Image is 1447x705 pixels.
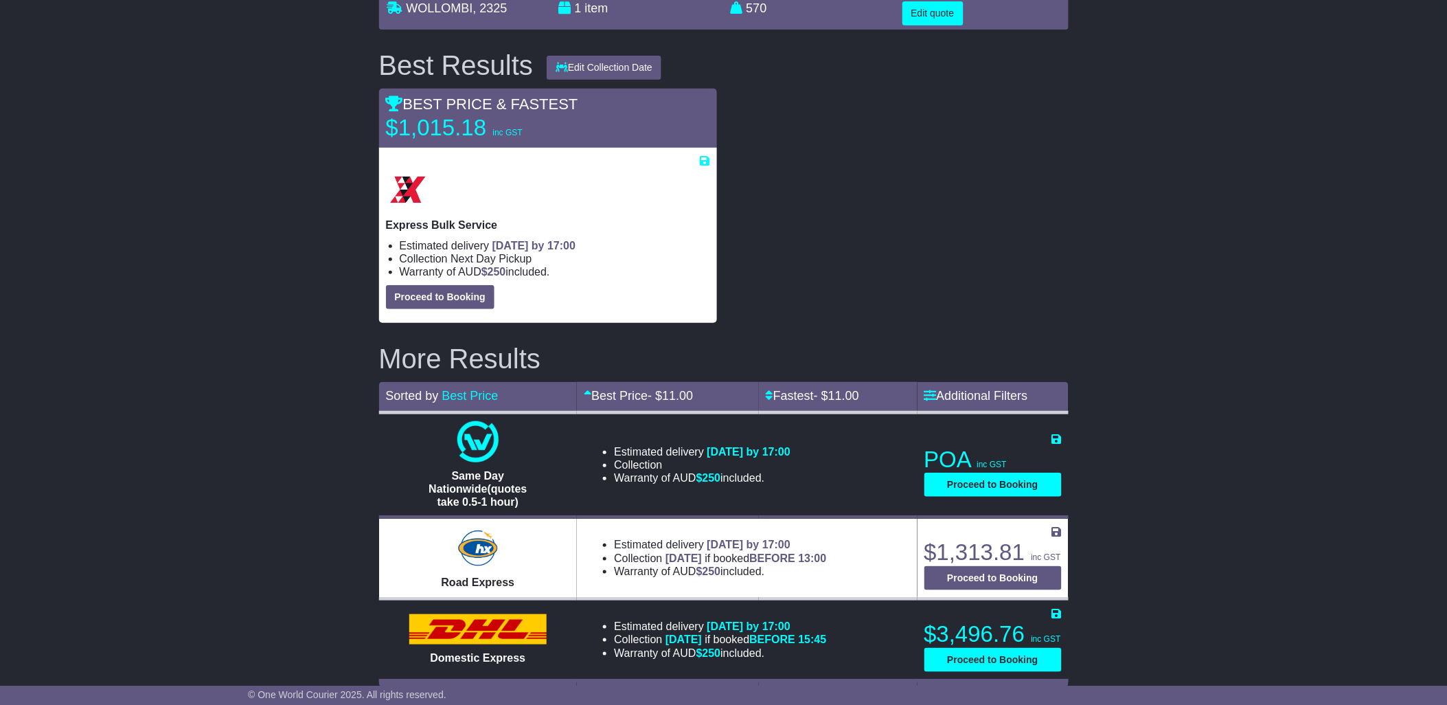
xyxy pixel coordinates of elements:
[248,689,446,700] span: © One World Courier 2025. All rights reserved.
[703,566,721,577] span: 250
[665,634,826,645] span: if booked
[766,389,859,403] a: Fastest- $11.00
[662,389,693,403] span: 11.00
[457,421,499,462] img: One World Courier: Same Day Nationwide(quotes take 0.5-1 hour)
[379,344,1069,374] h2: More Results
[902,1,964,25] button: Edit quote
[407,1,473,15] span: WOLLOMBI
[386,114,558,142] p: $1,015.18
[386,285,494,309] button: Proceed to Booking
[455,528,501,569] img: Hunter Express: Road Express
[924,446,1062,473] p: POA
[409,614,547,645] img: DHL: Domestic Express
[614,647,826,660] li: Warranty of AUD included.
[707,539,790,550] span: [DATE] by 17:00
[584,389,693,403] a: Best Price- $11.00
[1031,552,1060,562] span: inc GST
[707,446,790,458] span: [DATE] by 17:00
[749,634,795,645] span: BEFORE
[386,389,439,403] span: Sorted by
[977,460,1007,469] span: inc GST
[665,552,826,564] span: if booked
[696,647,721,659] span: $
[747,1,767,15] span: 570
[585,1,608,15] span: item
[442,389,499,403] a: Best Price
[814,389,859,403] span: - $
[614,633,826,646] li: Collection
[703,647,721,659] span: 250
[799,634,827,645] span: 15:45
[614,538,826,551] li: Estimated delivery
[665,634,702,645] span: [DATE]
[924,620,1062,648] p: $3,496.76
[547,56,661,80] button: Edit Collection Date
[648,389,693,403] span: - $
[442,577,515,588] span: Road Express
[707,620,790,632] span: [DATE] by 17:00
[386,96,578,113] span: BEST PRICE & FASTEST
[400,239,710,252] li: Estimated delivery
[924,389,1028,403] a: Additional Filters
[473,1,508,15] span: , 2325
[703,472,721,484] span: 250
[400,265,710,278] li: Warranty of AUD included.
[924,648,1062,672] button: Proceed to Booking
[492,128,522,137] span: inc GST
[696,566,721,577] span: $
[481,266,506,278] span: $
[575,1,582,15] span: 1
[614,445,790,458] li: Estimated delivery
[431,652,526,664] span: Domestic Express
[828,389,859,403] span: 11.00
[614,565,826,578] li: Warranty of AUD included.
[451,253,532,265] span: Next Day Pickup
[665,552,702,564] span: [DATE]
[614,620,826,633] li: Estimated delivery
[372,50,540,80] div: Best Results
[924,539,1062,566] p: $1,313.81
[614,552,826,565] li: Collection
[924,566,1062,590] button: Proceed to Booking
[799,552,827,564] span: 13:00
[386,219,710,232] p: Express Bulk Service
[1031,634,1060,644] span: inc GST
[924,473,1062,497] button: Proceed to Booking
[429,470,527,508] span: Same Day Nationwide(quotes take 0.5-1 hour)
[614,458,790,471] li: Collection
[386,168,430,212] img: Border Express: Express Bulk Service
[492,240,576,251] span: [DATE] by 17:00
[614,471,790,484] li: Warranty of AUD included.
[400,252,710,265] li: Collection
[696,472,721,484] span: $
[488,266,506,278] span: 250
[749,552,795,564] span: BEFORE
